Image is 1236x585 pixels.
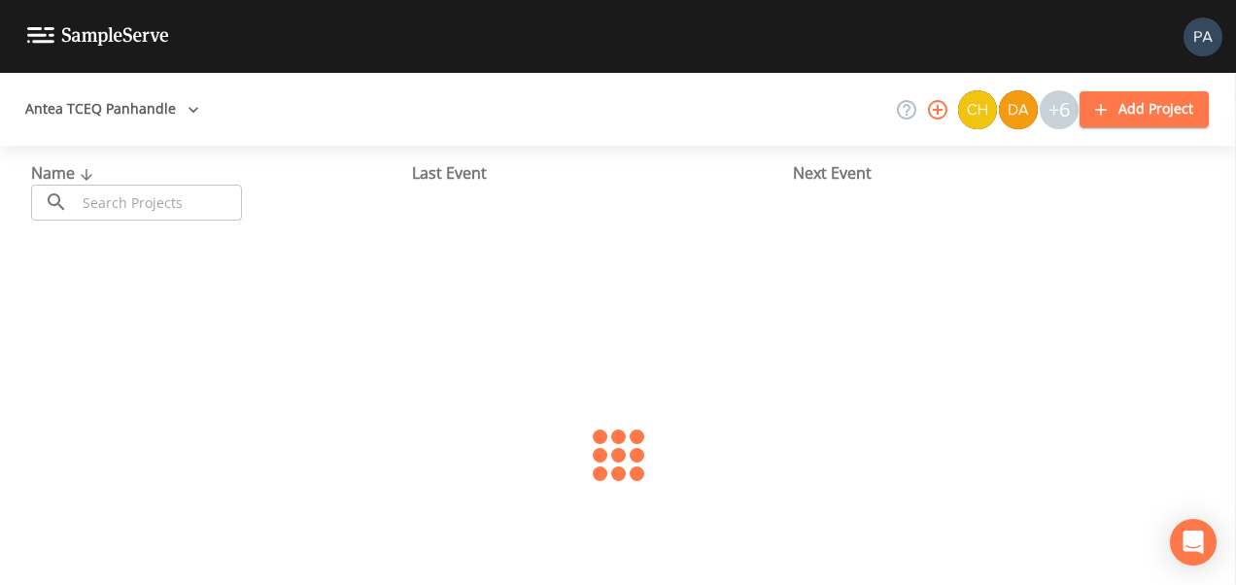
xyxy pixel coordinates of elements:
[1170,519,1217,566] div: Open Intercom Messenger
[17,91,207,127] button: Antea TCEQ Panhandle
[412,161,793,185] div: Last Event
[1040,90,1079,129] div: +6
[793,161,1174,185] div: Next Event
[1080,91,1209,127] button: Add Project
[76,185,242,221] input: Search Projects
[31,162,98,184] span: Name
[1184,17,1222,56] img: b17d2fe1905336b00f7c80abca93f3e1
[957,90,998,129] div: Charles Medina
[998,90,1039,129] div: David Weber
[27,27,169,46] img: logo
[958,90,997,129] img: c74b8b8b1c7a9d34f67c5e0ca157ed15
[999,90,1038,129] img: a84961a0472e9debc750dd08a004988d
